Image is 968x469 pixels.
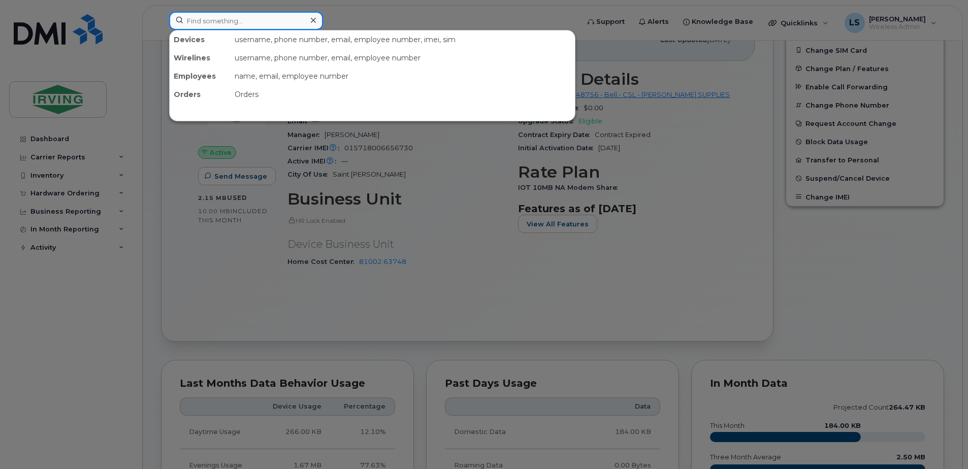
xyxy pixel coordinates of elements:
div: username, phone number, email, employee number, imei, sim [231,30,575,49]
div: username, phone number, email, employee number [231,49,575,67]
div: Employees [170,67,231,85]
div: Orders [231,85,575,104]
div: Devices [170,30,231,49]
div: Wirelines [170,49,231,67]
div: name, email, employee number [231,67,575,85]
input: Find something... [169,12,323,30]
div: Orders [170,85,231,104]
